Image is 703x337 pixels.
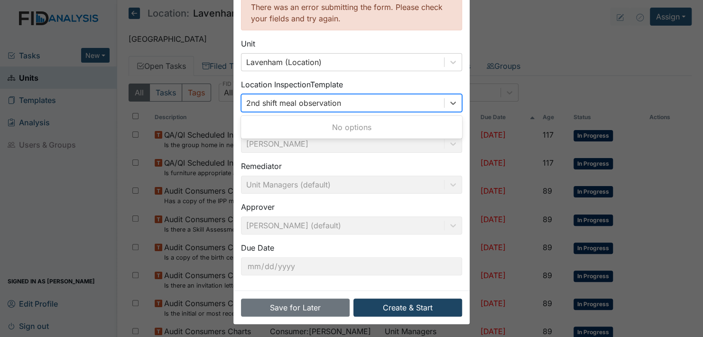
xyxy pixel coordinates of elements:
[241,118,462,137] div: No options
[241,160,282,172] label: Remediator
[246,56,322,68] div: Lavenham (Location)
[241,38,255,49] label: Unit
[353,299,462,317] button: Create & Start
[241,242,274,253] label: Due Date
[241,201,275,213] label: Approver
[241,79,343,90] label: Location Inspection Template
[241,299,350,317] button: Save for Later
